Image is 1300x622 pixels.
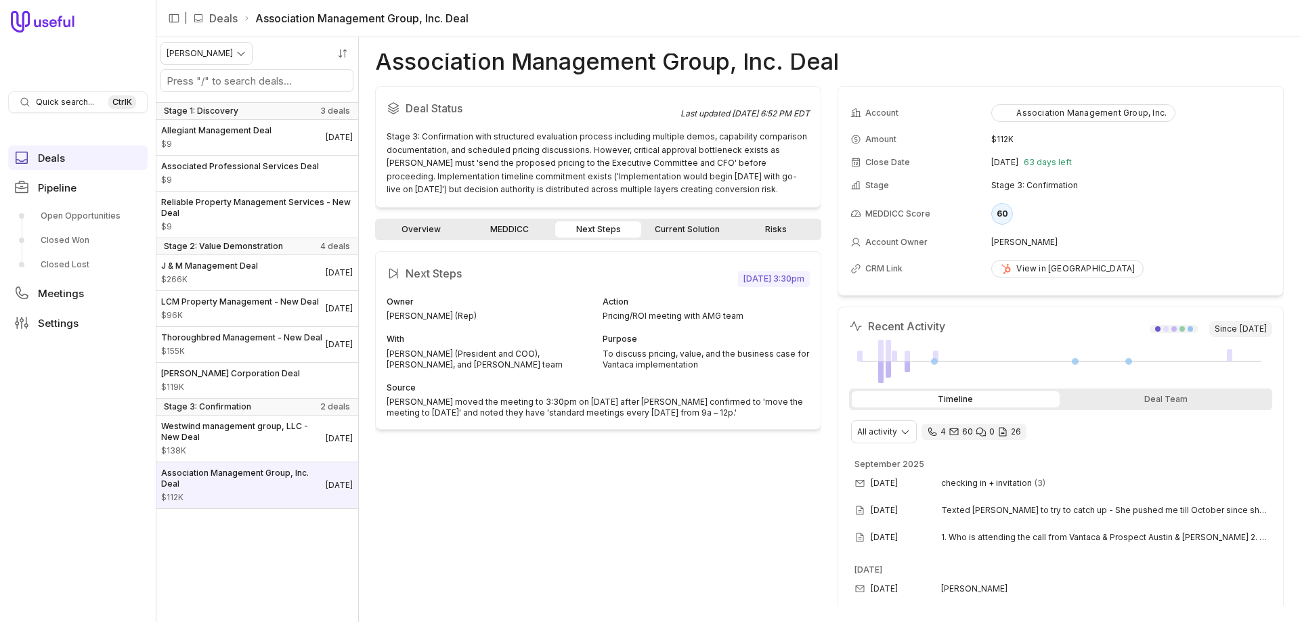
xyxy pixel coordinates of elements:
[865,237,928,248] span: Account Owner
[991,231,1271,253] td: [PERSON_NAME]
[161,261,258,271] span: J & M Management Deal
[161,221,353,232] span: Amount
[156,120,358,155] a: Allegiant Management Deal$9[DATE]
[243,10,469,26] li: Association Management Group, Inc. Deal
[156,291,358,326] a: LCM Property Management - New Deal$96K[DATE]
[161,382,300,393] span: Amount
[555,221,641,238] a: Next Steps
[156,156,358,191] a: Associated Professional Services Deal$9
[603,349,810,370] div: To discuss pricing, value, and the business case for Vantaca implementation
[156,416,358,462] a: Westwind management group, LLC - New Deal$138K[DATE]
[326,267,353,278] time: Deal Close Date
[326,480,353,491] time: Deal Close Date
[644,221,730,238] a: Current Solution
[1024,157,1072,168] span: 63 days left
[871,583,898,594] time: [DATE]
[1000,263,1135,274] div: View in [GEOGRAPHIC_DATA]
[164,106,238,116] span: Stage 1: Discovery
[161,139,272,150] span: Amount
[941,478,1032,489] span: checking in + invitation
[1035,478,1045,489] span: 3 emails in thread
[156,192,358,238] a: Reliable Property Management Services - New Deal$9
[865,157,910,168] span: Close Date
[680,108,810,119] div: Last updated
[991,175,1271,196] td: Stage 3: Confirmation
[8,229,148,251] a: Closed Won
[156,462,358,508] a: Association Management Group, Inc. Deal$112K[DATE]
[991,104,1175,122] button: Association Management Group, Inc.
[1000,108,1167,118] div: Association Management Group, Inc.
[733,221,819,238] a: Risks
[156,255,358,290] a: J & M Management Deal$266K[DATE]
[8,281,148,305] a: Meetings
[161,70,353,91] input: Search deals by name
[161,445,326,456] span: Amount
[156,327,358,362] a: Thoroughbred Management - New Deal$155K[DATE]
[38,153,65,163] span: Deals
[871,505,898,516] time: [DATE]
[387,263,738,284] h2: Next Steps
[467,221,552,238] a: MEDDICC
[865,108,898,118] span: Account
[209,10,238,26] a: Deals
[922,424,1026,440] div: 4 calls and 60 email threads
[320,401,350,412] span: 2 deals
[326,339,353,350] time: Deal Close Date
[161,468,326,489] span: Association Management Group, Inc. Deal
[164,401,251,412] span: Stage 3: Confirmation
[738,271,810,287] span: [DATE] 3:30pm
[161,421,326,443] span: Westwind management group, LLC - New Deal
[865,134,896,145] span: Amount
[1209,321,1272,337] span: Since
[108,95,136,109] kbd: Ctrl K
[161,175,319,185] span: Amount
[871,478,898,489] time: [DATE]
[852,391,1060,407] div: Timeline
[161,161,319,172] span: Associated Professional Services Deal
[161,492,326,503] span: Amount
[854,459,924,469] time: September 2025
[732,108,810,118] time: [DATE] 6:52 PM EDT
[161,197,353,219] span: Reliable Property Management Services - New Deal
[161,310,319,321] span: Amount
[161,274,258,285] span: Amount
[387,349,594,370] div: [PERSON_NAME] (President and COO), [PERSON_NAME], and [PERSON_NAME] team
[603,311,810,321] div: Pricing/ROI meeting with AMG team
[156,37,359,622] nav: Deals
[156,363,358,398] a: [PERSON_NAME] Corporation Deal$119K
[38,288,84,298] span: Meetings
[161,368,300,379] span: [PERSON_NAME] Corporation Deal
[387,332,594,346] div: With
[8,254,148,275] a: Closed Lost
[164,8,184,28] button: Collapse sidebar
[941,583,1007,594] span: [PERSON_NAME]
[326,303,353,314] time: Deal Close Date
[871,532,898,543] time: [DATE]
[378,221,464,238] a: Overview
[387,311,594,321] div: [PERSON_NAME] (Rep)
[941,505,1267,516] span: Texted [PERSON_NAME] to try to catch up - She pushed me till October since she is going to [GEOGR...
[854,564,882,575] time: [DATE]
[326,433,353,444] time: Deal Close Date
[1240,324,1267,334] time: [DATE]
[849,318,945,334] h2: Recent Activity
[991,260,1144,277] a: View in [GEOGRAPHIC_DATA]
[8,311,148,335] a: Settings
[865,208,930,219] span: MEDDICC Score
[603,332,810,346] div: Purpose
[320,241,350,252] span: 4 deals
[387,295,594,309] div: Owner
[941,532,1267,543] span: 1. Who is attending the call from Vantaca & Prospect Austin & [PERSON_NAME] 2. Purpose (what is t...
[8,205,148,227] a: Open Opportunities
[603,295,810,309] div: Action
[991,129,1271,150] td: $112K
[387,97,680,119] h2: Deal Status
[991,157,1018,168] time: [DATE]
[865,263,903,274] span: CRM Link
[8,146,148,170] a: Deals
[387,130,810,196] div: Stage 3: Confirmation with structured evaluation process including multiple demos, capability com...
[8,205,148,275] div: Pipeline submenu
[164,241,283,252] span: Stage 2: Value Demonstration
[387,397,810,418] div: [PERSON_NAME] moved the meeting to 3:30pm on [DATE] after [PERSON_NAME] confirmed to 'move the me...
[8,175,148,200] a: Pipeline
